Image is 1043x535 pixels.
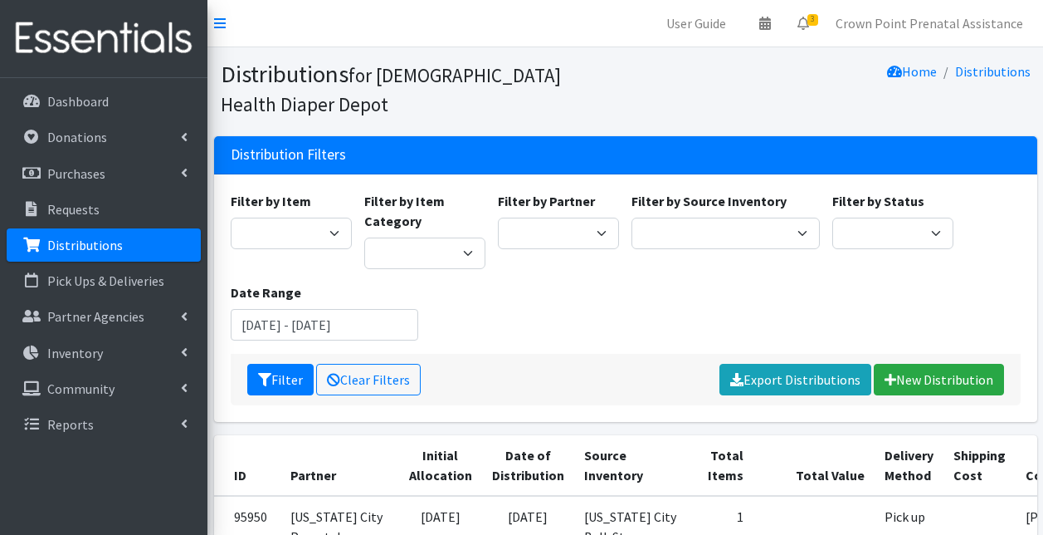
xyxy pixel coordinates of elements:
[719,364,871,395] a: Export Distributions
[7,11,201,66] img: HumanEssentials
[214,435,280,496] th: ID
[807,14,818,26] span: 3
[874,364,1004,395] a: New Distribution
[482,435,574,496] th: Date of Distribution
[399,435,482,496] th: Initial Allocation
[822,7,1036,40] a: Crown Point Prenatal Assistance
[221,63,561,116] small: for [DEMOGRAPHIC_DATA] Health Diaper Depot
[47,380,115,397] p: Community
[231,309,419,341] input: January 1, 2011 - December 31, 2011
[7,120,201,154] a: Donations
[221,60,620,117] h1: Distributions
[231,146,346,164] h3: Distribution Filters
[955,63,1031,80] a: Distributions
[7,300,201,333] a: Partner Agencies
[364,191,485,231] label: Filter by Item Category
[47,416,94,433] p: Reports
[47,93,109,110] p: Dashboard
[7,408,201,441] a: Reports
[7,193,201,226] a: Requests
[47,237,123,253] p: Distributions
[47,129,107,145] p: Donations
[832,191,924,211] label: Filter by Status
[693,435,753,496] th: Total Items
[316,364,421,395] a: Clear Filters
[7,157,201,190] a: Purchases
[47,201,100,218] p: Requests
[753,435,875,496] th: Total Value
[47,308,144,325] p: Partner Agencies
[653,7,739,40] a: User Guide
[7,372,201,405] a: Community
[875,435,943,496] th: Delivery Method
[47,272,164,289] p: Pick Ups & Deliveries
[47,165,105,182] p: Purchases
[231,282,301,302] label: Date Range
[574,435,693,496] th: Source Inventory
[231,191,311,211] label: Filter by Item
[784,7,822,40] a: 3
[631,191,787,211] label: Filter by Source Inventory
[498,191,595,211] label: Filter by Partner
[280,435,399,496] th: Partner
[7,336,201,370] a: Inventory
[7,85,201,118] a: Dashboard
[7,228,201,262] a: Distributions
[47,345,103,361] p: Inventory
[887,63,937,80] a: Home
[943,435,1016,496] th: Shipping Cost
[247,364,314,395] button: Filter
[7,264,201,297] a: Pick Ups & Deliveries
